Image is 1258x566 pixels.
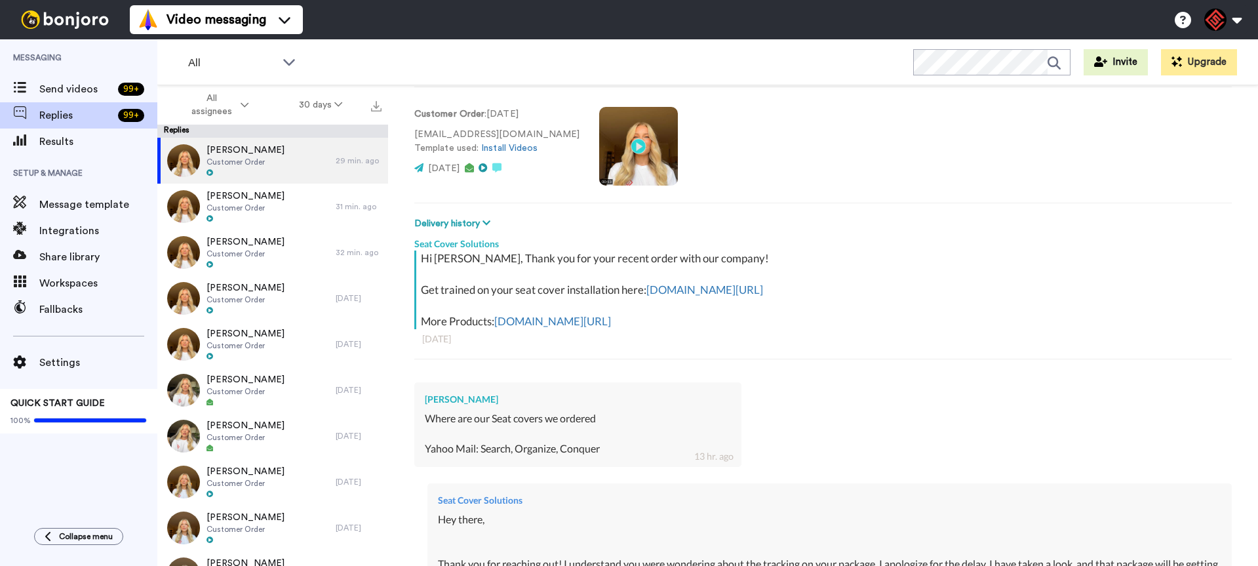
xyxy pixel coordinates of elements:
div: [PERSON_NAME] [425,393,731,406]
span: [PERSON_NAME] [206,511,285,524]
img: 0347f727-b1cc-483f-856d-21d9f382fbbc-thumb.jpg [167,466,200,498]
div: [DATE] [336,477,382,487]
div: [DATE] [422,333,1224,346]
span: Share library [39,249,157,265]
a: [PERSON_NAME]Customer Order[DATE] [157,321,388,367]
div: 99 + [118,109,144,122]
span: Integrations [39,223,157,239]
div: Hi [PERSON_NAME], Thank you for your recent order with our company! Get trained on your seat cove... [421,251,1229,329]
img: 81818109-b6b2-401b-b799-429fc35070ae-thumb.jpg [167,512,200,544]
div: 29 min. ago [336,155,382,166]
img: d3a7a8f6-334b-4077-b7a6-14b41f891b3d-thumb.jpg [167,374,200,407]
a: [PERSON_NAME]Customer Order[DATE] [157,413,388,459]
a: [PERSON_NAME]Customer Order[DATE] [157,275,388,321]
span: Customer Order [206,203,285,213]
img: vm-color.svg [138,9,159,30]
div: [DATE] [336,431,382,441]
button: Export all results that match these filters now. [367,95,385,115]
span: Workspaces [39,275,157,291]
img: 44d2f8e0-d7c2-4046-90ac-c42796517c3b-thumb.jpg [167,328,200,361]
img: 47f8ce9d-4074-403c-aa30-26990c70bacf-thumb.jpg [167,282,200,315]
img: export.svg [371,101,382,111]
a: [PERSON_NAME]Customer Order[DATE] [157,505,388,551]
span: [PERSON_NAME] [206,327,285,340]
div: Replies [157,125,388,138]
span: [PERSON_NAME] [206,465,285,478]
span: [PERSON_NAME] [206,190,285,203]
span: Customer Order [206,386,285,397]
span: Customer Order [206,249,285,259]
span: QUICK START GUIDE [10,399,105,408]
img: 2b905651-5b4c-4456-8a58-77f7de7354a2-thumb.jpg [167,190,200,223]
img: b03c2c22-6a48-482b-bf23-d3052d6bd9f3-thumb.jpg [167,236,200,269]
img: bj-logo-header-white.svg [16,10,114,29]
a: Install Videos [481,144,538,153]
button: All assignees [160,87,274,123]
span: [PERSON_NAME] [206,419,285,432]
p: : [DATE] [414,108,580,121]
a: [DOMAIN_NAME][URL] [494,314,611,328]
div: 99 + [118,83,144,96]
span: [PERSON_NAME] [206,144,285,157]
div: [DATE] [336,339,382,350]
button: Upgrade [1161,49,1237,75]
img: 67399500-55d2-4eab-b767-1f549c746439-thumb.jpg [167,144,200,177]
span: [PERSON_NAME] [206,373,285,386]
span: Customer Order [206,157,285,167]
p: [EMAIL_ADDRESS][DOMAIN_NAME] Template used: [414,128,580,155]
a: [PERSON_NAME]Customer Order32 min. ago [157,230,388,275]
button: Collapse menu [34,528,123,545]
span: [PERSON_NAME] [206,235,285,249]
button: Invite [1084,49,1148,75]
div: 32 min. ago [336,247,382,258]
img: 621f84f7-872d-4bd9-8bde-b5565161280b-thumb.jpg [167,420,200,453]
span: Video messaging [167,10,266,29]
div: Seat Cover Solutions [414,231,1232,251]
a: [DOMAIN_NAME][URL] [646,283,763,296]
span: Fallbacks [39,302,157,317]
span: Message template [39,197,157,212]
span: All [188,55,276,71]
div: [DATE] [336,385,382,395]
span: [PERSON_NAME] [206,281,285,294]
span: Replies [39,108,113,123]
span: Customer Order [206,432,285,443]
button: Delivery history [414,216,494,231]
a: [PERSON_NAME]Customer Order[DATE] [157,367,388,413]
span: Send videos [39,81,113,97]
div: [DATE] [336,293,382,304]
span: Customer Order [206,340,285,351]
a: [PERSON_NAME]Customer Order[DATE] [157,459,388,505]
div: 13 hr. ago [694,450,734,463]
button: 30 days [274,93,368,117]
span: Results [39,134,157,150]
span: Customer Order [206,478,285,489]
span: Customer Order [206,294,285,305]
a: [PERSON_NAME]Customer Order29 min. ago [157,138,388,184]
div: 31 min. ago [336,201,382,212]
div: [DATE] [336,523,382,533]
span: Settings [39,355,157,371]
div: Seat Cover Solutions [438,494,1221,507]
span: Collapse menu [59,531,113,542]
strong: Customer Order [414,110,484,119]
span: Customer Order [206,524,285,535]
a: [PERSON_NAME]Customer Order31 min. ago [157,184,388,230]
div: Where are our Seat covers we ordered Yahoo Mail: Search, Organize, Conquer [425,411,731,456]
span: 100% [10,415,31,426]
span: [DATE] [428,164,460,173]
span: All assignees [185,92,238,118]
